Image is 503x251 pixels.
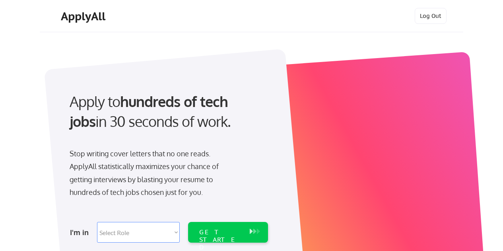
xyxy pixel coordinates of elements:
[70,147,233,199] div: Stop writing cover letters that no one reads. ApplyAll statistically maximizes your chance of get...
[415,8,447,24] button: Log Out
[70,92,231,130] strong: hundreds of tech jobs
[70,91,265,132] div: Apply to in 30 seconds of work.
[70,226,92,239] div: I'm in
[61,10,108,23] div: ApplyAll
